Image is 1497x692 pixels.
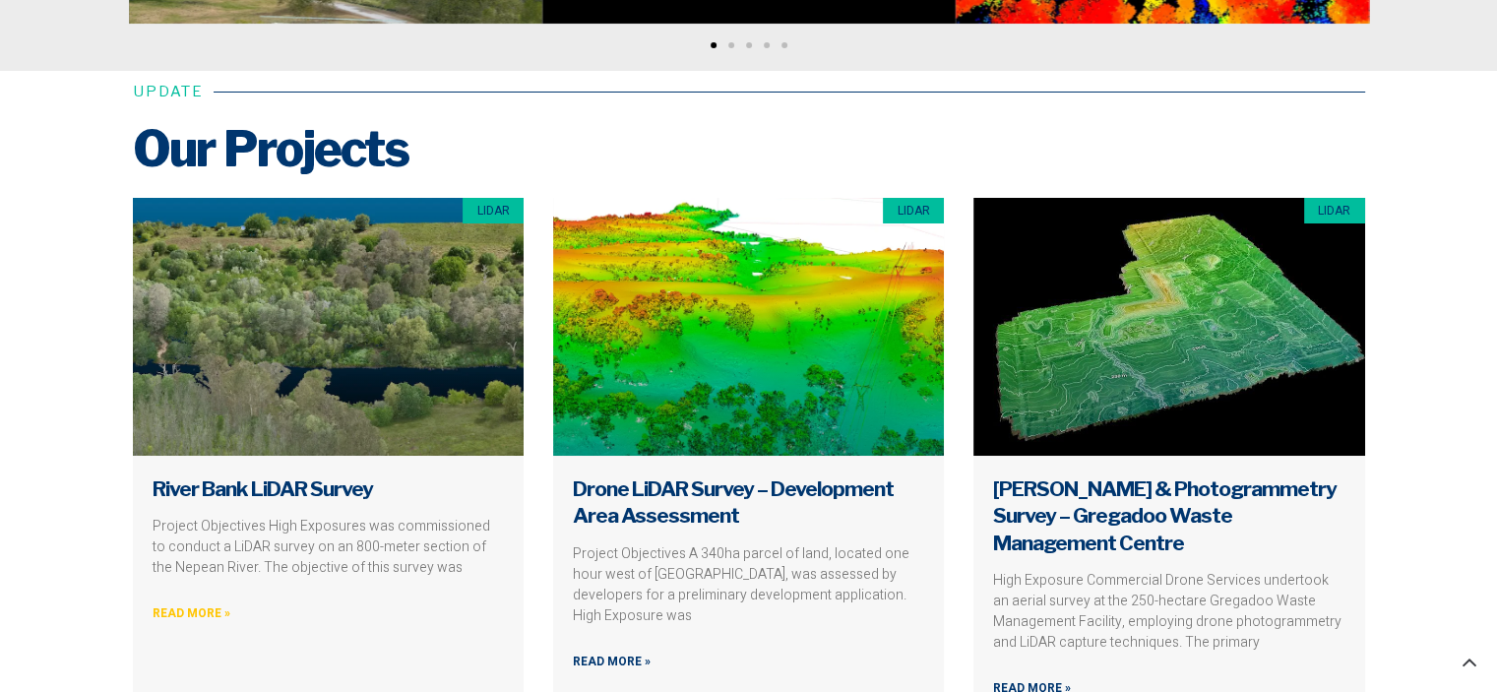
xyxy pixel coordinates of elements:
a: [PERSON_NAME] & Photogrammetry Survey – Gregadoo Waste Management Centre [993,476,1337,555]
span: Go to slide 5 [781,42,787,48]
span: Go to slide 4 [764,42,770,48]
div: LiDAR [463,198,524,223]
h2: Our Projects [133,119,1365,178]
div: LiDAR [883,198,944,223]
span: Go to slide 3 [746,42,752,48]
span: Go to slide 2 [728,42,734,48]
a: Read more about Drone LiDAR Survey – Development Area Assessment [573,653,651,671]
p: Project Objectives A 340ha parcel of land, located one hour west of [GEOGRAPHIC_DATA], was assess... [573,543,924,626]
a: River Bank LiDAR Survey [153,476,373,501]
a: Drone LiDAR Survey – Development Area Assessment [573,476,894,528]
div: LiDAR [1304,198,1365,223]
p: Project Objectives High Exposures was commissioned to conduct a LiDAR survey on an 800-meter sect... [153,516,504,578]
span: Go to slide 1 [711,42,717,48]
a: Read more about River Bank LiDAR Survey [153,604,230,623]
p: High Exposure Commercial Drone Services undertook an aerial survey at the 250-hectare Gregadoo Wa... [993,570,1344,653]
h6: Update [133,85,204,99]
